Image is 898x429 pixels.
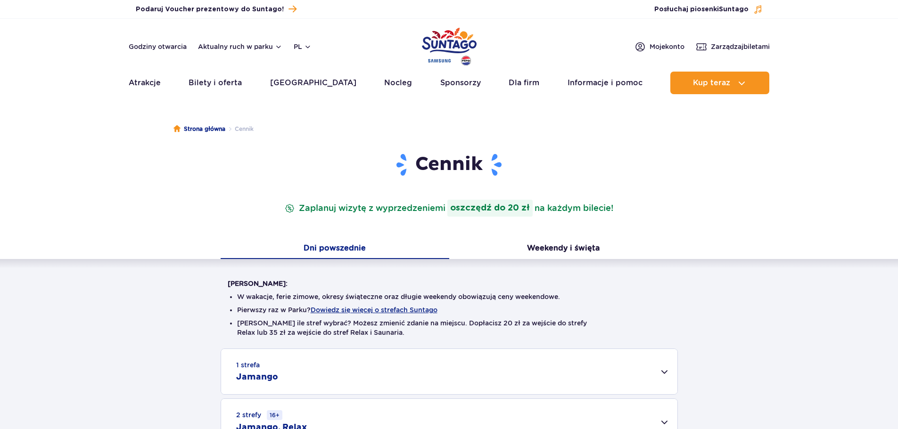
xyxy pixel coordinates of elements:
button: Aktualny ruch w parku [198,43,282,50]
button: Dowiedz się więcej o strefach Suntago [311,306,437,314]
a: Zarządzajbiletami [696,41,770,52]
button: Kup teraz [670,72,769,94]
a: Informacje i pomoc [568,72,643,94]
a: Nocleg [384,72,412,94]
span: Zarządzaj biletami [711,42,770,51]
a: Strona główna [173,124,225,134]
li: [PERSON_NAME] ile stref wybrać? Możesz zmienić zdanie na miejscu. Dopłacisz 20 zł za wejście do s... [237,318,661,337]
span: Podaruj Voucher prezentowy do Suntago! [136,5,284,14]
button: pl [294,42,312,51]
a: Park of Poland [422,24,477,67]
a: Sponsorzy [440,72,481,94]
button: Dni powszednie [221,239,449,259]
li: Cennik [225,124,254,134]
h2: Jamango [236,372,278,383]
strong: [PERSON_NAME]: [228,280,288,287]
span: Posłuchaj piosenki [654,5,749,14]
li: W wakacje, ferie zimowe, okresy świąteczne oraz długie weekendy obowiązują ceny weekendowe. [237,292,661,301]
a: Podaruj Voucher prezentowy do Suntago! [136,3,297,16]
h1: Cennik [228,153,671,177]
span: Moje konto [650,42,684,51]
li: Pierwszy raz w Parku? [237,305,661,315]
small: 16+ [267,410,282,420]
p: Zaplanuj wizytę z wyprzedzeniem na każdym bilecie! [283,200,615,217]
a: Atrakcje [129,72,161,94]
button: Posłuchaj piosenkiSuntago [654,5,763,14]
a: [GEOGRAPHIC_DATA] [270,72,356,94]
a: Godziny otwarcia [129,42,187,51]
button: Weekendy i święta [449,239,678,259]
small: 1 strefa [236,360,260,370]
small: 2 strefy [236,410,282,420]
strong: oszczędź do 20 zł [447,200,533,217]
span: Suntago [719,6,749,13]
a: Dla firm [509,72,539,94]
a: Bilety i oferta [189,72,242,94]
a: Mojekonto [634,41,684,52]
span: Kup teraz [693,79,730,87]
